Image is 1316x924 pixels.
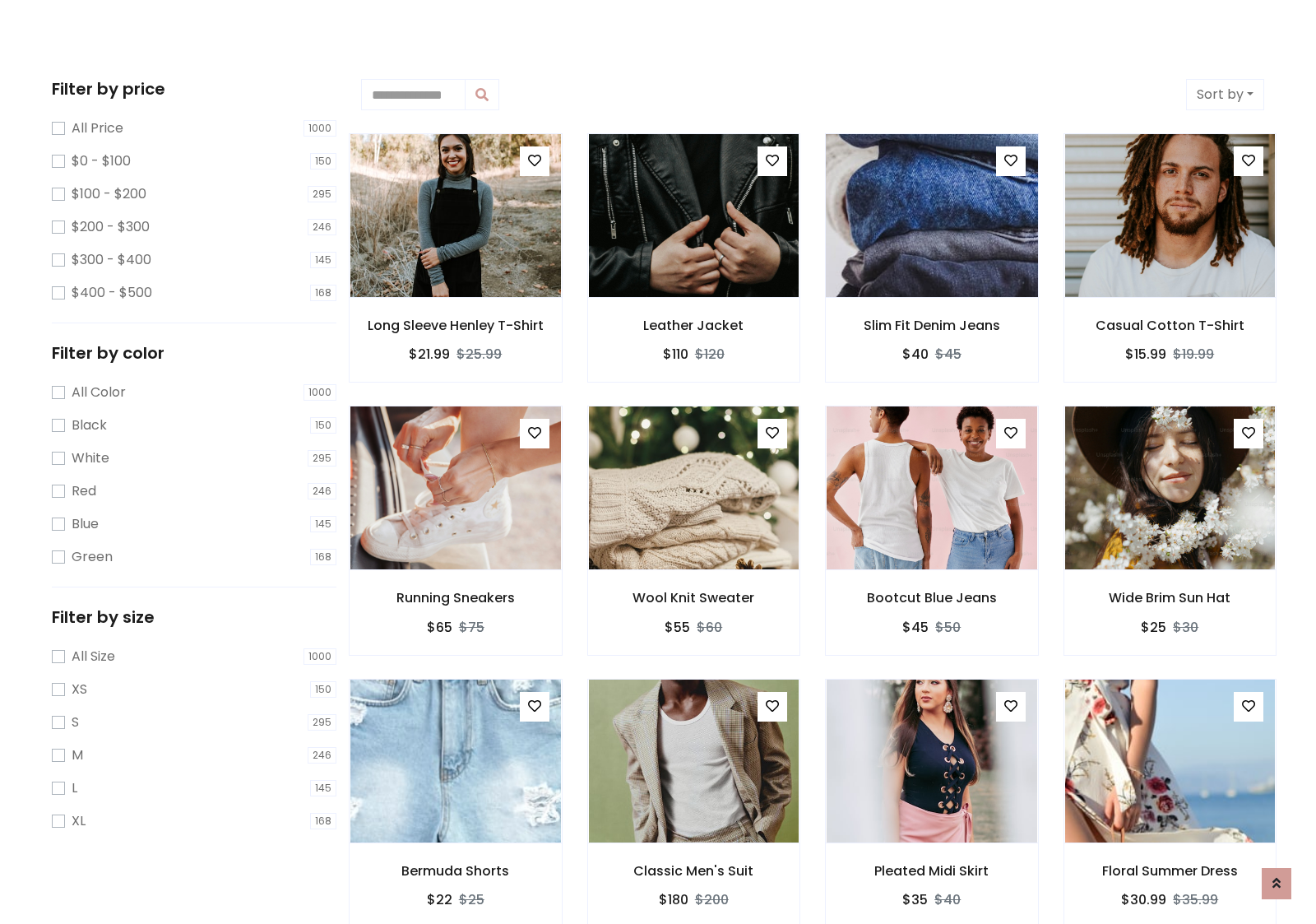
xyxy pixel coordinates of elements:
[72,151,131,171] label: $0 - $100
[1173,618,1198,637] del: $30
[695,890,729,909] del: $200
[72,778,77,798] label: L
[72,547,113,567] label: Green
[350,318,562,333] h6: Long Sleeve Henley T-Shirt
[934,890,961,909] del: $40
[588,590,800,606] h6: Wool Knit Sweater
[304,384,336,401] span: 1000
[310,153,336,169] span: 150
[72,383,126,402] label: All Color
[310,417,336,434] span: 150
[1173,890,1218,909] del: $35.99
[459,618,484,637] del: $75
[72,647,115,666] label: All Size
[72,184,146,204] label: $100 - $200
[1121,892,1166,908] h6: $30.99
[459,890,484,909] del: $25
[826,590,1038,606] h6: Bootcut Blue Jeans
[308,219,336,235] span: 246
[427,620,452,635] h6: $65
[935,345,962,364] del: $45
[308,483,336,499] span: 246
[72,713,79,732] label: S
[826,318,1038,333] h6: Slim Fit Denim Jeans
[902,620,929,635] h6: $45
[72,217,150,237] label: $200 - $300
[935,618,961,637] del: $50
[902,346,929,362] h6: $40
[697,618,722,637] del: $60
[72,481,96,501] label: Red
[72,283,152,303] label: $400 - $500
[52,79,336,99] h5: Filter by price
[310,285,336,301] span: 168
[826,863,1038,879] h6: Pleated Midi Skirt
[665,620,690,635] h6: $55
[310,780,336,796] span: 145
[308,714,336,731] span: 295
[72,448,109,468] label: White
[52,343,336,363] h5: Filter by color
[588,318,800,333] h6: Leather Jacket
[456,345,502,364] del: $25.99
[308,186,336,202] span: 295
[310,549,336,565] span: 168
[304,648,336,665] span: 1000
[310,516,336,532] span: 145
[659,892,688,908] h6: $180
[72,514,99,534] label: Blue
[72,416,107,435] label: Black
[350,590,562,606] h6: Running Sneakers
[72,118,123,138] label: All Price
[588,863,800,879] h6: Classic Men's Suit
[72,811,86,831] label: XL
[72,745,83,765] label: M
[695,345,725,364] del: $120
[310,813,336,829] span: 168
[902,892,928,908] h6: $35
[1064,590,1277,606] h6: Wide Brim Sun Hat
[1173,345,1214,364] del: $19.99
[427,892,452,908] h6: $22
[1141,620,1166,635] h6: $25
[308,747,336,764] span: 246
[72,250,151,270] label: $300 - $400
[350,863,562,879] h6: Bermuda Shorts
[52,607,336,627] h5: Filter by size
[72,680,87,699] label: XS
[310,252,336,268] span: 145
[308,450,336,467] span: 295
[1186,79,1264,110] button: Sort by
[409,346,450,362] h6: $21.99
[1125,346,1166,362] h6: $15.99
[1064,863,1277,879] h6: Floral Summer Dress
[1064,318,1277,333] h6: Casual Cotton T-Shirt
[304,120,336,137] span: 1000
[310,681,336,698] span: 150
[663,346,688,362] h6: $110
